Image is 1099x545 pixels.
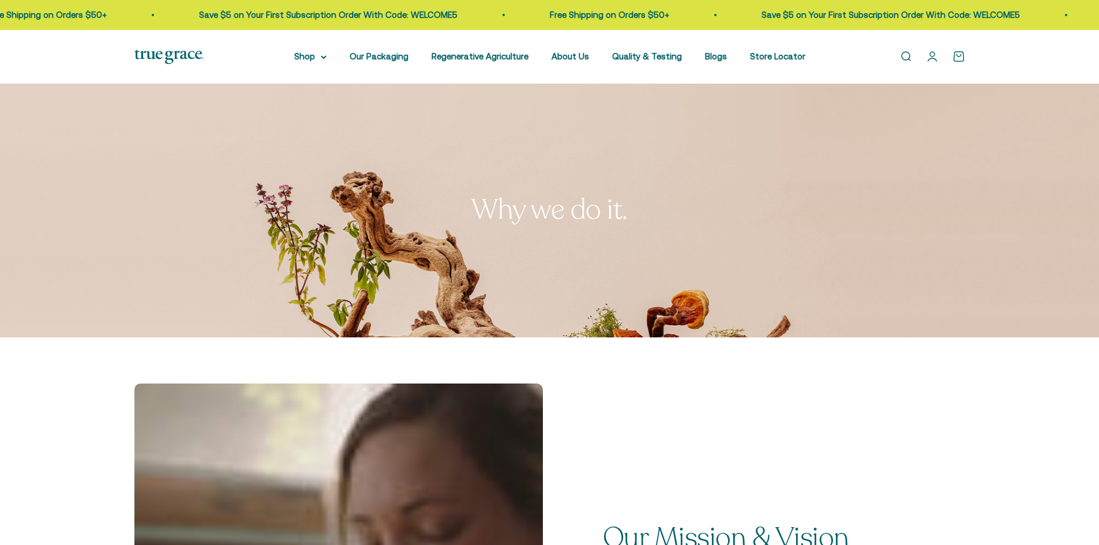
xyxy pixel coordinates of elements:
p: Save $5 on Your First Subscription Order With Code: WELCOME5 [759,8,1018,22]
a: Store Locator [750,51,805,61]
a: Our Packaging [350,51,408,61]
a: Regenerative Agriculture [432,51,528,61]
a: Free Shipping on Orders $50+ [547,10,667,20]
a: Blogs [705,51,727,61]
split-lines: Why we do it. [471,191,628,228]
a: About Us [552,51,589,61]
a: Quality & Testing [612,51,682,61]
p: Save $5 on Your First Subscription Order With Code: WELCOME5 [197,8,455,22]
summary: Shop [294,50,327,63]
